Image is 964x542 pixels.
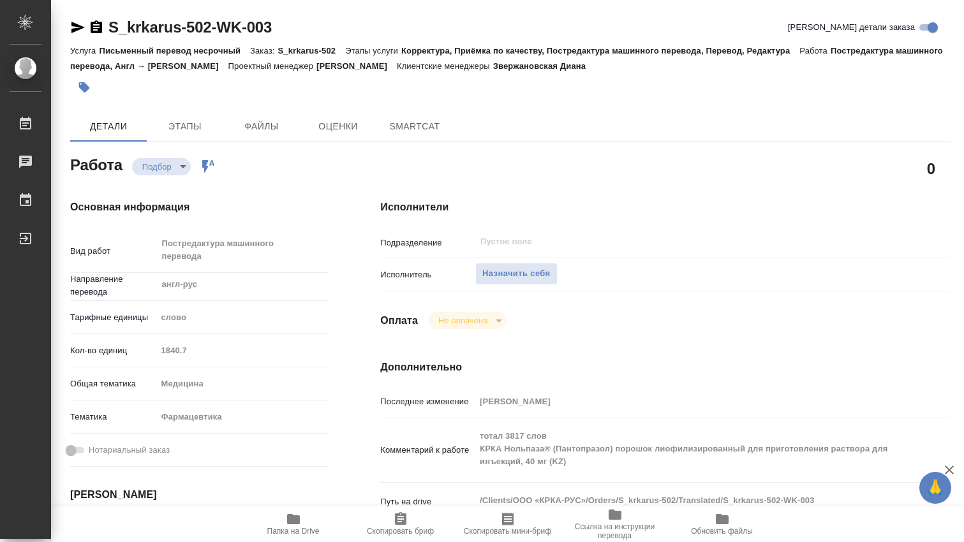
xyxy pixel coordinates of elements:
h2: Работа [70,152,122,175]
p: Этапы услуги [345,46,401,55]
span: [PERSON_NAME] детали заказа [788,21,915,34]
p: Комментарий к работе [380,444,475,457]
span: Папка на Drive [267,527,320,536]
button: Скопировать мини-бриф [454,506,561,542]
p: Заказ: [250,46,278,55]
h4: Основная информация [70,200,329,215]
p: Письменный перевод несрочный [99,46,250,55]
span: Скопировать мини-бриф [464,527,551,536]
p: Работа [799,46,831,55]
span: Оценки [308,119,369,135]
button: Скопировать ссылку для ЯМессенджера [70,20,85,35]
input: Пустое поле [156,341,329,360]
button: Назначить себя [475,263,557,285]
p: Звержановская Диана [493,61,595,71]
button: Добавить тэг [70,73,98,101]
p: Клиентские менеджеры [397,61,493,71]
p: Услуга [70,46,99,55]
span: Детали [78,119,139,135]
p: Кол-во единиц [70,344,156,357]
button: 🙏 [919,472,951,504]
p: Корректура, Приёмка по качеству, Постредактура машинного перевода, Перевод, Редактура [401,46,799,55]
span: SmartCat [384,119,445,135]
span: Этапы [154,119,216,135]
button: Обновить файлы [669,506,776,542]
p: Исполнитель [380,268,475,281]
h4: Исполнители [380,200,950,215]
p: Подразделение [380,237,475,249]
button: Скопировать ссылку [89,20,104,35]
div: Фармацевтика [156,406,329,428]
button: Не оплачена [434,315,491,326]
button: Скопировать бриф [347,506,454,542]
h4: Оплата [380,313,418,328]
p: Последнее изменение [380,395,475,408]
p: Путь на drive [380,495,475,508]
h4: Дополнительно [380,360,950,375]
button: Ссылка на инструкции перевода [561,506,669,542]
span: Ссылка на инструкции перевода [569,522,661,540]
p: S_krkarus-502 [278,46,345,55]
p: Проектный менеджер [228,61,316,71]
span: Скопировать бриф [367,527,434,536]
button: Папка на Drive [240,506,347,542]
input: Пустое поле [475,392,902,411]
div: Медицина [156,373,329,395]
p: Вид работ [70,245,156,258]
input: Пустое поле [479,234,872,249]
div: Подбор [428,312,507,329]
p: Общая тематика [70,377,156,390]
h2: 0 [927,157,935,179]
div: Подбор [132,158,191,175]
p: [PERSON_NAME] [316,61,397,71]
h4: [PERSON_NAME] [70,487,329,502]
span: Обновить файлы [691,527,753,536]
a: S_krkarus-502-WK-003 [108,18,272,36]
span: Файлы [231,119,292,135]
button: Подбор [138,161,175,172]
p: Тарифные единицы [70,311,156,324]
textarea: тотал 3817 слов КРКА Нольпаза® (Пантопразол) порошок лиофилизированный для приготовления раствора... [475,425,902,472]
p: Направление перевода [70,273,156,298]
div: слово [156,307,329,328]
span: 🙏 [924,474,946,501]
textarea: /Clients/ООО «КРКА-РУС»/Orders/S_krkarus-502/Translated/S_krkarus-502-WK-003 [475,490,902,511]
span: Назначить себя [482,267,550,281]
p: Тематика [70,411,156,423]
span: Нотариальный заказ [89,444,170,457]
